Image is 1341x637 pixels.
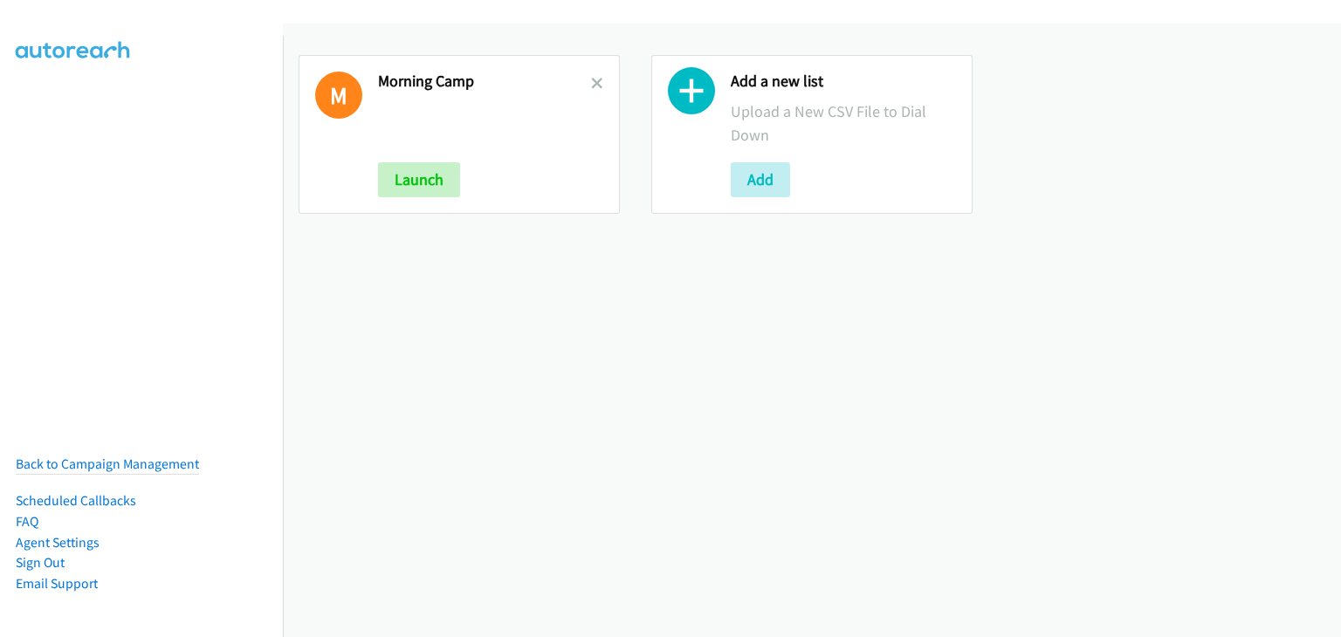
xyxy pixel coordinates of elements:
a: Email Support [16,575,98,592]
a: Sign Out [16,554,65,571]
h2: Morning Camp [378,72,591,92]
a: FAQ [16,513,38,530]
h1: M [315,72,362,119]
button: Add [731,162,790,197]
a: Scheduled Callbacks [16,492,136,509]
h2: Add a new list [731,72,956,92]
p: Upload a New CSV File to Dial Down [731,99,956,147]
a: Agent Settings [16,534,100,551]
a: Back to Campaign Management [16,455,199,472]
button: Launch [378,162,460,197]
